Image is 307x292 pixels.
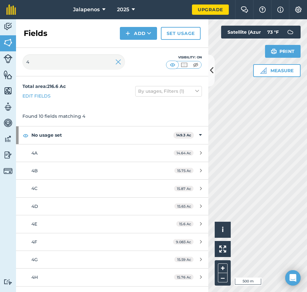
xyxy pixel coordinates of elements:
span: 4H [31,274,38,280]
span: 15.76 Ac [174,274,194,280]
span: 15.87 Ac [174,186,194,191]
span: 15.75 Ac [174,168,194,173]
img: svg+xml;base64,PHN2ZyB4bWxucz0iaHR0cDovL3d3dy53My5vcmcvMjAwMC9zdmciIHdpZHRoPSI1MCIgaGVpZ2h0PSI0MC... [180,62,188,68]
strong: Total area : 216.6 Ac [22,83,66,89]
a: 4A14.64 Ac [16,144,208,162]
span: i [222,226,224,234]
button: Measure [253,64,301,77]
span: 4E [31,221,37,227]
img: svg+xml;base64,PD94bWwgdmVyc2lvbj0iMS4wIiBlbmNvZGluZz0idXRmLTgiPz4KPCEtLSBHZW5lcmF0b3I6IEFkb2JlIE... [4,54,12,63]
img: svg+xml;base64,PHN2ZyB4bWxucz0iaHR0cDovL3d3dy53My5vcmcvMjAwMC9zdmciIHdpZHRoPSI1NiIgaGVpZ2h0PSI2MC... [4,38,12,47]
button: i [215,222,231,238]
span: 9.083 Ac [173,239,194,245]
a: 4D15.65 Ac [16,198,208,215]
button: + [218,263,228,273]
button: 73 °F [261,26,301,39]
span: Jalapenos [73,6,100,13]
span: 4G [31,257,38,262]
img: svg+xml;base64,PHN2ZyB4bWxucz0iaHR0cDovL3d3dy53My5vcmcvMjAwMC9zdmciIHdpZHRoPSIxNyIgaGVpZ2h0PSIxNy... [277,6,284,13]
span: 4F [31,239,37,245]
img: A cog icon [295,6,302,13]
img: svg+xml;base64,PD94bWwgdmVyc2lvbj0iMS4wIiBlbmNvZGluZz0idXRmLTgiPz4KPCEtLSBHZW5lcmF0b3I6IEFkb2JlIE... [4,118,12,128]
button: Add [120,27,157,40]
span: 15.6 Ac [176,221,194,227]
span: 15.65 Ac [174,203,194,209]
div: Open Intercom Messenger [285,270,301,286]
div: Visibility: On [166,55,202,60]
a: Upgrade [192,4,229,15]
span: 4A [31,150,37,156]
span: 4B [31,168,38,174]
img: svg+xml;base64,PHN2ZyB4bWxucz0iaHR0cDovL3d3dy53My5vcmcvMjAwMC9zdmciIHdpZHRoPSI1MCIgaGVpZ2h0PSI0MC... [192,62,200,68]
strong: No usage set [31,126,173,144]
a: Edit fields [22,92,51,99]
img: svg+xml;base64,PHN2ZyB4bWxucz0iaHR0cDovL3d3dy53My5vcmcvMjAwMC9zdmciIHdpZHRoPSI1NiIgaGVpZ2h0PSI2MC... [4,70,12,80]
img: svg+xml;base64,PD94bWwgdmVyc2lvbj0iMS4wIiBlbmNvZGluZz0idXRmLTgiPz4KPCEtLSBHZW5lcmF0b3I6IEFkb2JlIE... [4,102,12,112]
img: svg+xml;base64,PHN2ZyB4bWxucz0iaHR0cDovL3d3dy53My5vcmcvMjAwMC9zdmciIHdpZHRoPSIxNCIgaGVpZ2h0PSIyNC... [126,30,130,37]
h2: Fields [24,28,47,39]
img: Ruler icon [260,67,267,74]
img: svg+xml;base64,PD94bWwgdmVyc2lvbj0iMS4wIiBlbmNvZGluZz0idXRmLTgiPz4KPCEtLSBHZW5lcmF0b3I6IEFkb2JlIE... [4,279,12,285]
a: 4E15.6 Ac [16,215,208,233]
img: svg+xml;base64,PD94bWwgdmVyc2lvbj0iMS4wIiBlbmNvZGluZz0idXRmLTgiPz4KPCEtLSBHZW5lcmF0b3I6IEFkb2JlIE... [4,150,12,160]
div: No usage set149.3 Ac [16,126,208,144]
button: Satellite (Azure) [221,26,283,39]
span: 4C [31,185,37,191]
img: Two speech bubbles overlapping with the left bubble in the forefront [241,6,248,13]
img: svg+xml;base64,PD94bWwgdmVyc2lvbj0iMS4wIiBlbmNvZGluZz0idXRmLTgiPz4KPCEtLSBHZW5lcmF0b3I6IEFkb2JlIE... [4,134,12,144]
button: – [218,273,228,282]
img: svg+xml;base64,PD94bWwgdmVyc2lvbj0iMS4wIiBlbmNvZGluZz0idXRmLTgiPz4KPCEtLSBHZW5lcmF0b3I6IEFkb2JlIE... [4,22,12,31]
span: 4D [31,203,38,209]
a: 4G15.59 Ac [16,251,208,268]
input: Search [22,54,125,70]
a: 4C15.87 Ac [16,180,208,197]
img: svg+xml;base64,PD94bWwgdmVyc2lvbj0iMS4wIiBlbmNvZGluZz0idXRmLTgiPz4KPCEtLSBHZW5lcmF0b3I6IEFkb2JlIE... [4,167,12,176]
img: fieldmargin Logo [6,4,16,15]
img: svg+xml;base64,PHN2ZyB4bWxucz0iaHR0cDovL3d3dy53My5vcmcvMjAwMC9zdmciIHdpZHRoPSI1MCIgaGVpZ2h0PSI0MC... [169,62,177,68]
strong: 149.3 Ac [176,133,191,137]
a: 4B15.75 Ac [16,162,208,179]
button: By usages, Filters (1) [135,86,202,96]
span: 73 ° F [267,26,279,39]
a: 4F9.083 Ac [16,233,208,251]
img: svg+xml;base64,PHN2ZyB4bWxucz0iaHR0cDovL3d3dy53My5vcmcvMjAwMC9zdmciIHdpZHRoPSIxOSIgaGVpZ2h0PSIyNC... [271,47,277,55]
img: svg+xml;base64,PHN2ZyB4bWxucz0iaHR0cDovL3d3dy53My5vcmcvMjAwMC9zdmciIHdpZHRoPSIxOCIgaGVpZ2h0PSIyNC... [23,132,29,139]
img: svg+xml;base64,PD94bWwgdmVyc2lvbj0iMS4wIiBlbmNvZGluZz0idXRmLTgiPz4KPCEtLSBHZW5lcmF0b3I6IEFkb2JlIE... [284,26,297,39]
span: 14.64 Ac [174,150,194,156]
span: 15.59 Ac [174,257,194,262]
a: Set usage [161,27,201,40]
img: svg+xml;base64,PHN2ZyB4bWxucz0iaHR0cDovL3d3dy53My5vcmcvMjAwMC9zdmciIHdpZHRoPSI1NiIgaGVpZ2h0PSI2MC... [4,86,12,96]
img: svg+xml;base64,PHN2ZyB4bWxucz0iaHR0cDovL3d3dy53My5vcmcvMjAwMC9zdmciIHdpZHRoPSIyMiIgaGVpZ2h0PSIzMC... [115,58,121,66]
button: Print [265,45,301,58]
div: Found 10 fields matching 4 [16,106,208,126]
img: A question mark icon [259,6,266,13]
a: 4H15.76 Ac [16,269,208,286]
span: 2025 [117,6,129,13]
img: Four arrows, one pointing top left, one top right, one bottom right and the last bottom left [219,245,226,253]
